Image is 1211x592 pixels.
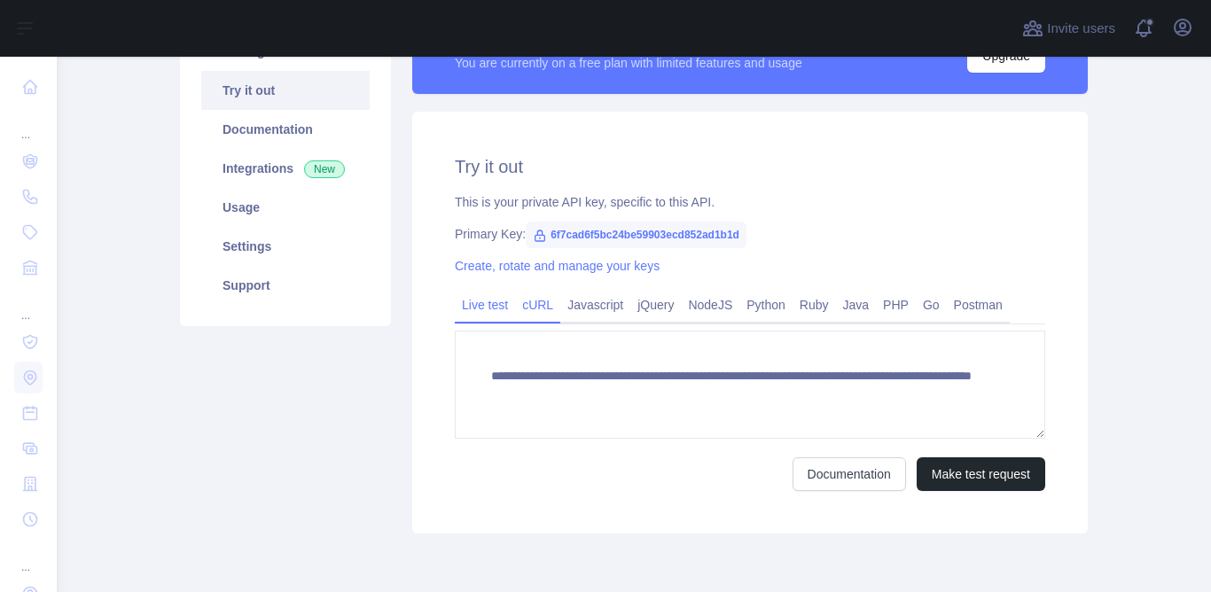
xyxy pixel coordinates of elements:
[455,54,802,72] div: You are currently on a free plan with limited features and usage
[916,291,947,319] a: Go
[876,291,916,319] a: PHP
[1019,14,1119,43] button: Invite users
[201,71,370,110] a: Try it out
[836,291,877,319] a: Java
[560,291,630,319] a: Javascript
[681,291,739,319] a: NodeJS
[14,106,43,142] div: ...
[739,291,793,319] a: Python
[455,193,1045,211] div: This is your private API key, specific to this API.
[14,539,43,574] div: ...
[14,287,43,323] div: ...
[526,222,746,248] span: 6f7cad6f5bc24be59903ecd852ad1b1d
[515,291,560,319] a: cURL
[201,188,370,227] a: Usage
[917,457,1045,491] button: Make test request
[455,154,1045,179] h2: Try it out
[947,291,1010,319] a: Postman
[201,266,370,305] a: Support
[455,225,1045,243] div: Primary Key:
[201,227,370,266] a: Settings
[201,149,370,188] a: Integrations New
[793,291,836,319] a: Ruby
[201,110,370,149] a: Documentation
[455,291,515,319] a: Live test
[455,259,660,273] a: Create, rotate and manage your keys
[1047,19,1115,39] span: Invite users
[304,160,345,178] span: New
[793,457,906,491] a: Documentation
[630,291,681,319] a: jQuery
